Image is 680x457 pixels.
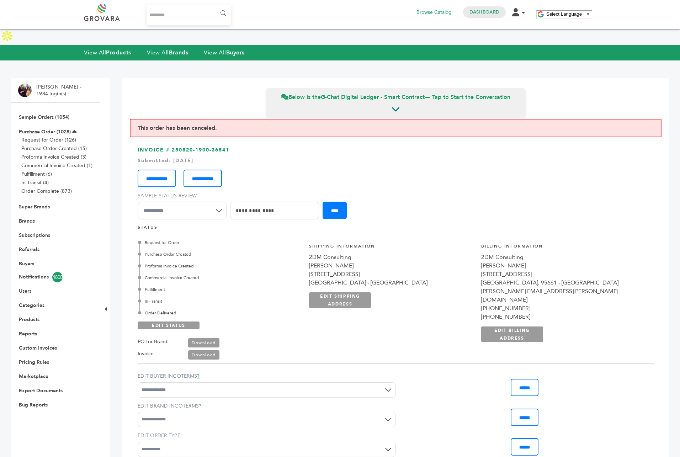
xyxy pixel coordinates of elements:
[481,270,646,278] div: [STREET_ADDRESS]
[19,330,37,337] a: Reports
[21,145,87,152] a: Purchase Order Created (15)
[138,350,154,358] label: Invoice
[19,232,50,239] a: Subscriptions
[84,49,131,57] a: View AllProducts
[19,128,71,135] a: Purchase Order (1028)
[19,272,91,282] a: Notifications4800
[138,192,230,200] label: Sample Status Review
[139,310,301,316] div: Order Delivered
[19,316,39,323] a: Products
[139,251,301,257] div: Purchase Order Created
[169,49,188,57] strong: Brands
[416,9,452,16] a: Browse Catalog
[309,243,474,253] h4: Shipping Information
[546,11,582,17] span: Select Language
[309,292,371,308] a: EDIT SHIPPING ADDRESS
[19,387,63,394] a: Export Documents
[309,270,474,278] div: [STREET_ADDRESS]
[138,403,396,410] label: EDIT BRAND INCOTERMS
[197,373,200,379] a: ?
[309,261,474,270] div: [PERSON_NAME]
[21,179,49,186] a: In-Transit (4)
[19,288,31,294] a: Users
[19,218,35,224] a: Brands
[19,260,34,267] a: Buyers
[19,302,44,309] a: Categories
[147,49,188,57] a: View AllBrands
[19,246,39,253] a: Referrals
[309,253,474,261] div: 2DM Consulting
[138,432,396,439] label: EDIT ORDER TYPE
[19,203,50,210] a: Super Brands
[52,272,63,282] span: 4800
[21,171,52,177] a: Fulfillment (6)
[139,275,301,281] div: Commercial Invoice Created
[226,49,245,57] strong: Buyers
[281,93,510,101] span: Below is the — Tap to Start the Conversation
[21,154,86,160] a: Proforma Invoice Created (3)
[138,322,200,329] a: EDIT STATUS
[139,263,301,269] div: Proforma Invoice Created
[21,188,72,195] a: Order Complete (873)
[481,261,646,270] div: [PERSON_NAME]
[21,137,76,143] a: Request for Order (126)
[138,157,654,164] div: Submitted: [DATE]
[481,243,646,253] h4: Billing Information
[138,147,654,224] h3: INVOICE # 250820-1900-36541
[586,11,590,17] span: ▼
[130,119,662,137] div: This order has been canceled.
[188,350,219,360] a: Download
[204,49,245,57] a: View AllBuyers
[138,338,168,346] label: PO for Brand
[546,11,590,17] a: Select Language​
[19,373,48,380] a: Marketplace
[481,313,646,321] div: [PHONE_NUMBER]
[19,114,69,121] a: Sample Orders (1054)
[139,298,301,304] div: In-Transit
[469,9,499,15] a: Dashboard
[19,402,48,408] a: Bug Reports
[481,287,646,304] div: [PERSON_NAME][EMAIL_ADDRESS][PERSON_NAME][DOMAIN_NAME]
[139,286,301,293] div: Fulfillment
[19,345,57,351] a: Custom Invoices
[199,403,201,409] a: ?
[188,338,219,347] a: Download
[481,278,646,287] div: [GEOGRAPHIC_DATA], 95661 - [GEOGRAPHIC_DATA]
[36,84,83,97] li: [PERSON_NAME] - 1984 login(s)
[321,93,425,101] strong: G-Chat Digital Ledger - Smart Contract
[481,253,646,261] div: 2DM Consulting
[309,278,474,287] div: [GEOGRAPHIC_DATA] - [GEOGRAPHIC_DATA]
[138,373,396,380] label: EDIT BUYER INCOTERMS
[481,304,646,313] div: [PHONE_NUMBER]
[19,359,49,366] a: Pricing Rules
[106,49,131,57] strong: Products
[147,5,231,25] input: Search...
[21,162,92,169] a: Commercial Invoice Created (1)
[139,239,301,246] div: Request for Order
[481,326,543,342] a: EDIT BILLING ADDRESS
[138,224,654,234] h4: STATUS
